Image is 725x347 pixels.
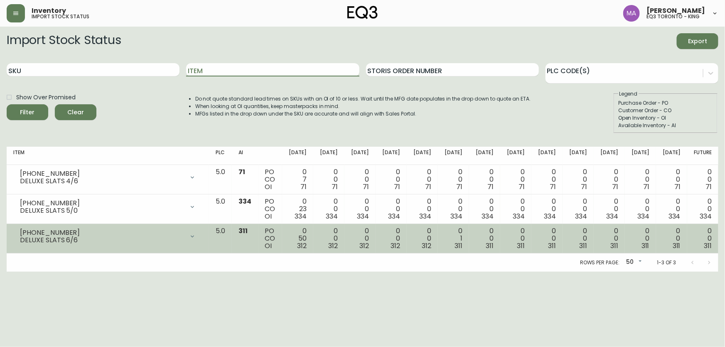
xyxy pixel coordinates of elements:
img: logo [347,6,378,19]
th: [DATE] [313,147,344,165]
div: 0 0 [569,168,587,191]
h5: import stock status [32,14,89,19]
span: 334 [238,197,251,206]
div: 0 0 [445,198,462,220]
span: 71 [705,182,712,192]
th: AI [232,147,258,165]
div: PO CO [265,227,275,250]
div: 0 0 [320,168,338,191]
span: 71 [363,182,369,192]
span: 71 [674,182,681,192]
div: 0 1 [445,227,462,250]
button: Export [677,33,718,49]
div: 0 0 [413,227,431,250]
div: 0 0 [382,198,400,220]
span: 311 [455,241,462,251]
span: 71 [425,182,431,192]
div: PO CO [265,198,275,220]
span: 311 [238,226,248,236]
div: 0 0 [476,168,494,191]
p: Rows per page: [580,259,619,266]
div: 50 [623,256,644,269]
span: 334 [606,212,618,221]
span: 71 [332,182,338,192]
span: 311 [517,241,525,251]
div: 0 0 [663,198,681,220]
div: 0 0 [600,198,618,220]
div: 0 0 [320,227,338,250]
th: [DATE] [500,147,531,165]
div: Purchase Order - PO [618,99,713,107]
span: 312 [328,241,338,251]
div: 0 0 [507,198,525,220]
span: 312 [297,241,307,251]
div: 0 0 [632,198,649,220]
span: 312 [422,241,431,251]
span: 334 [513,212,525,221]
div: DELUXE SLATS 5/0 [20,207,184,214]
span: 71 [519,182,525,192]
span: 311 [673,241,681,251]
td: 5.0 [209,224,232,253]
div: 0 0 [382,168,400,191]
div: 0 0 [507,227,525,250]
span: OI [265,212,272,221]
span: 71 [581,182,587,192]
span: 334 [637,212,649,221]
td: 5.0 [209,194,232,224]
span: 71 [300,182,307,192]
div: 0 0 [320,198,338,220]
td: 5.0 [209,165,232,194]
li: MFGs listed in the drop down under the SKU are accurate and will align with Sales Portal. [195,110,531,118]
div: 0 0 [413,168,431,191]
div: 0 0 [538,227,556,250]
span: 71 [456,182,462,192]
div: 0 0 [600,227,618,250]
span: 334 [700,212,712,221]
span: Show Over Promised [16,93,76,102]
div: [PHONE_NUMBER] [20,170,184,177]
div: [PHONE_NUMBER]DELUXE SLATS 5/0 [13,198,202,216]
span: 71 [394,182,400,192]
th: [DATE] [344,147,376,165]
div: 0 23 [289,198,307,220]
legend: Legend [618,90,639,98]
span: 334 [295,212,307,221]
div: Customer Order - CO [618,107,713,114]
span: 71 [550,182,556,192]
div: DELUXE SLATS 6/6 [20,236,184,244]
li: Do not quote standard lead times on SKUs with an OI of 10 or less. Wait until the MFG date popula... [195,95,531,103]
th: [DATE] [376,147,407,165]
span: Inventory [32,7,66,14]
div: [PHONE_NUMBER] [20,199,184,207]
div: 0 0 [694,227,712,250]
div: 0 0 [476,227,494,250]
div: 0 0 [476,198,494,220]
span: 311 [610,241,618,251]
div: [PHONE_NUMBER] [20,229,184,236]
span: 311 [579,241,587,251]
span: OI [265,182,272,192]
span: 71 [643,182,649,192]
span: 334 [388,212,400,221]
h2: Import Stock Status [7,33,121,49]
div: 0 0 [632,168,649,191]
span: 334 [544,212,556,221]
div: 0 0 [445,168,462,191]
div: 0 0 [507,168,525,191]
span: 334 [575,212,587,221]
span: 334 [450,212,462,221]
div: 0 0 [538,198,556,220]
span: 312 [391,241,400,251]
span: 71 [612,182,618,192]
span: OI [265,241,272,251]
th: [DATE] [282,147,313,165]
span: 334 [419,212,431,221]
th: [DATE] [438,147,469,165]
span: 334 [482,212,494,221]
th: Future [687,147,718,165]
span: 334 [357,212,369,221]
div: 0 50 [289,227,307,250]
span: Clear [61,107,90,118]
span: 311 [704,241,712,251]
